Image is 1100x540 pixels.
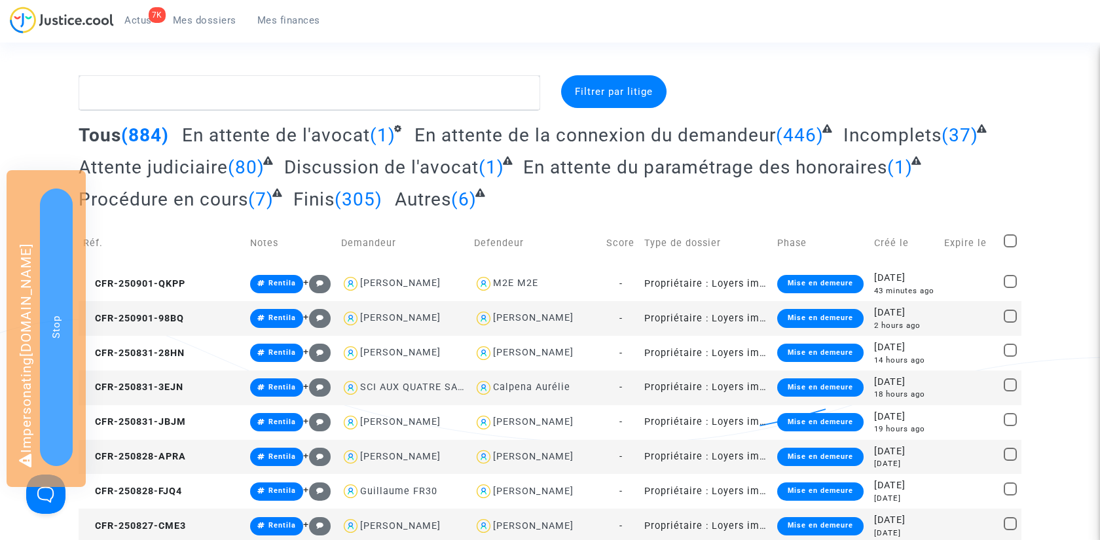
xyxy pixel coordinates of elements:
[773,220,870,266] td: Phase
[303,519,331,530] span: +
[874,493,935,504] div: [DATE]
[268,521,296,530] span: Rentila
[370,124,395,146] span: (1)
[268,348,296,357] span: Rentila
[777,448,864,466] div: Mise en demeure
[776,124,824,146] span: (446)
[777,275,864,293] div: Mise en demeure
[248,189,274,210] span: (7)
[493,451,574,462] div: [PERSON_NAME]
[341,344,360,363] img: icon-user.svg
[10,7,114,33] img: jc-logo.svg
[619,313,623,324] span: -
[335,189,382,210] span: (305)
[777,378,864,397] div: Mise en demeure
[360,520,441,531] div: [PERSON_NAME]
[619,348,623,359] span: -
[874,478,935,493] div: [DATE]
[474,482,493,501] img: icon-user.svg
[887,156,913,178] span: (1)
[341,482,360,501] img: icon-user.svg
[182,124,370,146] span: En attente de l'avocat
[40,189,73,466] button: Stop
[268,314,296,322] span: Rentila
[874,285,935,297] div: 43 minutes ago
[640,370,773,405] td: Propriétaire : Loyers impayés/Charges impayées
[474,448,493,467] img: icon-user.svg
[874,423,935,435] div: 19 hours ago
[341,378,360,397] img: icon-user.svg
[121,124,169,146] span: (884)
[268,383,296,391] span: Rentila
[619,486,623,497] span: -
[602,220,640,266] td: Score
[523,156,887,178] span: En attente du paramétrage des honoraires
[451,189,477,210] span: (6)
[303,346,331,357] span: +
[303,277,331,288] span: +
[246,220,337,266] td: Notes
[874,375,935,389] div: [DATE]
[360,451,441,462] div: [PERSON_NAME]
[83,486,182,497] span: CFR-250828-FJQ4
[26,475,65,514] iframe: Help Scout Beacon - Open
[640,474,773,509] td: Propriétaire : Loyers impayés/Charges impayées
[777,413,864,431] div: Mise en demeure
[777,482,864,501] div: Mise en demeure
[874,340,935,355] div: [DATE]
[79,124,121,146] span: Tous
[303,312,331,323] span: +
[493,278,538,289] div: M2E M2E
[874,410,935,424] div: [DATE]
[395,189,451,210] span: Autres
[284,156,479,178] span: Discussion de l'avocat
[79,156,228,178] span: Attente judiciaire
[360,347,441,358] div: [PERSON_NAME]
[341,448,360,467] img: icon-user.svg
[268,486,296,495] span: Rentila
[493,312,574,323] div: [PERSON_NAME]
[7,170,86,487] div: Impersonating
[257,14,320,26] span: Mes finances
[479,156,504,178] span: (1)
[83,416,186,427] span: CFR-250831-JBJM
[303,381,331,392] span: +
[874,444,935,459] div: [DATE]
[493,347,574,358] div: [PERSON_NAME]
[360,416,441,427] div: [PERSON_NAME]
[874,389,935,400] div: 18 hours ago
[83,313,184,324] span: CFR-250901-98BQ
[777,309,864,327] div: Mise en demeure
[874,355,935,366] div: 14 hours ago
[303,416,331,427] span: +
[874,306,935,320] div: [DATE]
[777,344,864,362] div: Mise en demeure
[268,279,296,287] span: Rentila
[870,220,940,266] td: Créé le
[474,309,493,328] img: icon-user.svg
[619,520,623,531] span: -
[619,278,623,289] span: -
[575,86,653,98] span: Filtrer par litige
[474,413,493,432] img: icon-user.svg
[493,416,574,427] div: [PERSON_NAME]
[360,278,441,289] div: [PERSON_NAME]
[173,14,236,26] span: Mes dossiers
[149,7,166,23] div: 7K
[474,274,493,293] img: icon-user.svg
[493,382,570,393] div: Calpena Aurélie
[293,189,335,210] span: Finis
[79,189,248,210] span: Procédure en cours
[414,124,776,146] span: En attente de la connexion du demandeur
[474,516,493,535] img: icon-user.svg
[341,413,360,432] img: icon-user.svg
[268,452,296,461] span: Rentila
[360,312,441,323] div: [PERSON_NAME]
[83,278,185,289] span: CFR-250901-QKPP
[874,513,935,528] div: [DATE]
[640,220,773,266] td: Type de dossier
[619,451,623,462] span: -
[114,10,162,30] a: 7KActus
[493,486,574,497] div: [PERSON_NAME]
[83,520,186,531] span: CFR-250827-CME3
